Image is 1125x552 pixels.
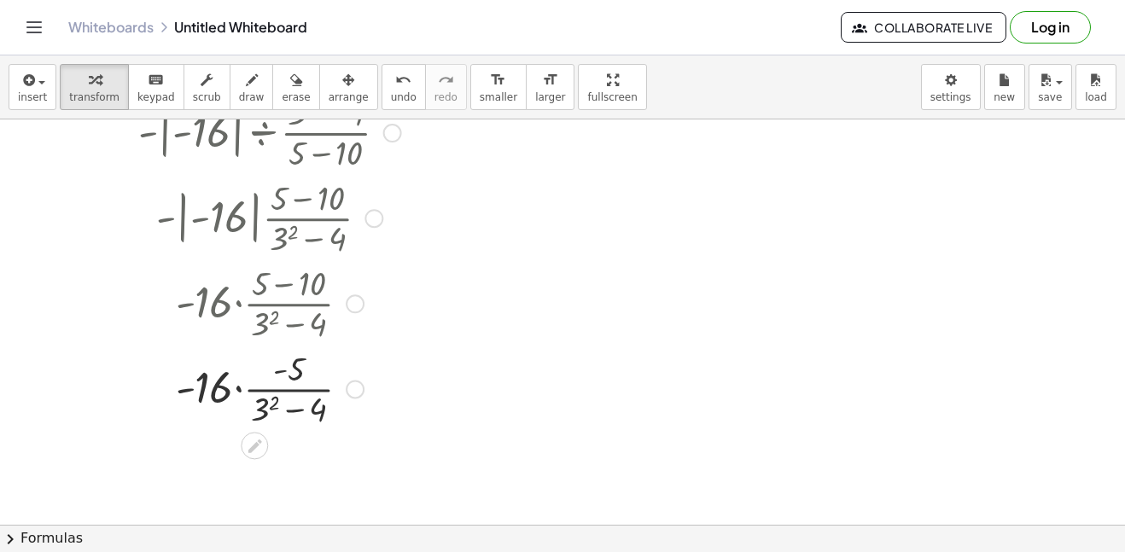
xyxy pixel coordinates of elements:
[1038,91,1062,103] span: save
[470,64,527,110] button: format_sizesmaller
[984,64,1025,110] button: new
[434,91,458,103] span: redo
[69,91,119,103] span: transform
[230,64,274,110] button: draw
[930,91,971,103] span: settings
[391,91,417,103] span: undo
[20,14,48,41] button: Toggle navigation
[490,70,506,90] i: format_size
[137,91,175,103] span: keypad
[855,20,992,35] span: Collaborate Live
[841,12,1006,43] button: Collaborate Live
[148,70,164,90] i: keyboard
[1029,64,1072,110] button: save
[128,64,184,110] button: keyboardkeypad
[438,70,454,90] i: redo
[68,19,154,36] a: Whiteboards
[587,91,637,103] span: fullscreen
[1075,64,1116,110] button: load
[272,64,319,110] button: erase
[1010,11,1091,44] button: Log in
[18,91,47,103] span: insert
[60,64,129,110] button: transform
[9,64,56,110] button: insert
[282,91,310,103] span: erase
[921,64,981,110] button: settings
[1085,91,1107,103] span: load
[319,64,378,110] button: arrange
[329,91,369,103] span: arrange
[382,64,426,110] button: undoundo
[578,64,646,110] button: fullscreen
[526,64,574,110] button: format_sizelarger
[239,91,265,103] span: draw
[994,91,1015,103] span: new
[184,64,230,110] button: scrub
[193,91,221,103] span: scrub
[542,70,558,90] i: format_size
[395,70,411,90] i: undo
[480,91,517,103] span: smaller
[535,91,565,103] span: larger
[425,64,467,110] button: redoredo
[241,433,268,460] div: Edit math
